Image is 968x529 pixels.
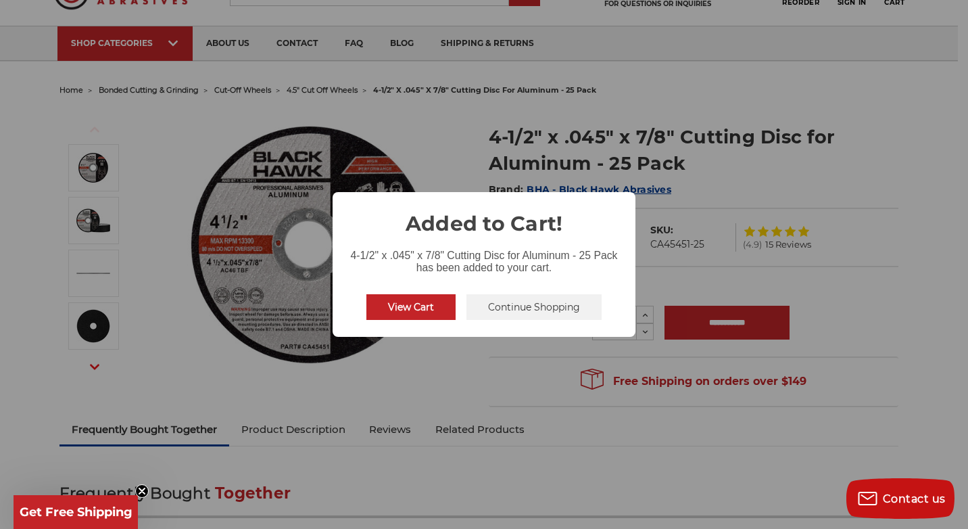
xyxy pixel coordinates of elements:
span: Get Free Shipping [20,505,132,520]
h2: Added to Cart! [333,192,635,239]
button: Continue Shopping [466,294,602,320]
button: Close teaser [135,484,149,498]
button: Contact us [846,478,954,519]
div: 4-1/2" x .045" x 7/8" Cutting Disc for Aluminum - 25 Pack has been added to your cart. [333,239,635,277]
button: View Cart [366,294,456,320]
span: Contact us [883,492,946,505]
